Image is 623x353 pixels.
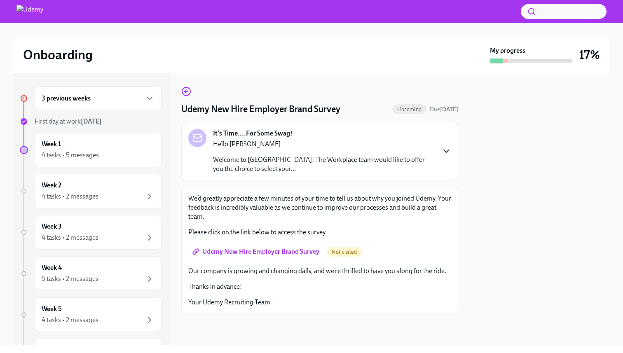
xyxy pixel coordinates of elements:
[42,181,61,190] h6: Week 2
[35,117,102,125] span: First day at work
[181,103,340,115] h4: Udemy New Hire Employer Brand Survey
[188,298,451,307] p: Your Udemy Recruiting Team
[490,46,525,55] strong: My progress
[188,243,325,260] a: Udemy New Hire Employer Brand Survey
[81,117,102,125] strong: [DATE]
[188,282,451,291] p: Thanks in advance!
[430,105,458,113] span: September 13th, 2025 10:00
[213,140,435,149] p: Hello [PERSON_NAME]
[42,274,98,283] div: 5 tasks • 2 messages
[35,86,162,110] div: 3 previous weeks
[16,5,43,18] img: Udemy
[42,222,62,231] h6: Week 3
[42,304,62,313] h6: Week 5
[42,316,98,325] div: 4 tasks • 2 messages
[20,256,162,291] a: Week 45 tasks • 2 messages
[430,106,458,113] span: Due
[42,263,62,272] h6: Week 4
[194,248,319,256] span: Udemy New Hire Employer Brand Survey
[188,228,451,237] p: Please click on the link below to access the survey.
[23,47,93,63] h2: Onboarding
[327,249,362,255] span: Not visited
[579,47,600,62] h3: 17%
[42,192,98,201] div: 4 tasks • 2 messages
[213,155,435,173] p: Welcome to [GEOGRAPHIC_DATA]! The Workplace team would like to offer you the choice to select you...
[392,106,426,112] span: Upcoming
[20,215,162,250] a: Week 34 tasks • 2 messages
[42,94,91,103] h6: 3 previous weeks
[188,267,451,276] p: Our company is growing and changing daily, and we’re thrilled to have you along for the ride.
[20,133,162,167] a: Week 14 tasks • 5 messages
[20,117,162,126] a: First day at work[DATE]
[42,233,98,242] div: 4 tasks • 2 messages
[42,151,99,160] div: 4 tasks • 5 messages
[42,140,61,149] h6: Week 1
[188,194,451,221] p: We’d greatly appreciate a few minutes of your time to tell us about why you joined Udemy. Your fe...
[213,129,293,138] strong: It's Time....For Some Swag!
[20,297,162,332] a: Week 54 tasks • 2 messages
[20,174,162,208] a: Week 24 tasks • 2 messages
[440,106,458,113] strong: [DATE]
